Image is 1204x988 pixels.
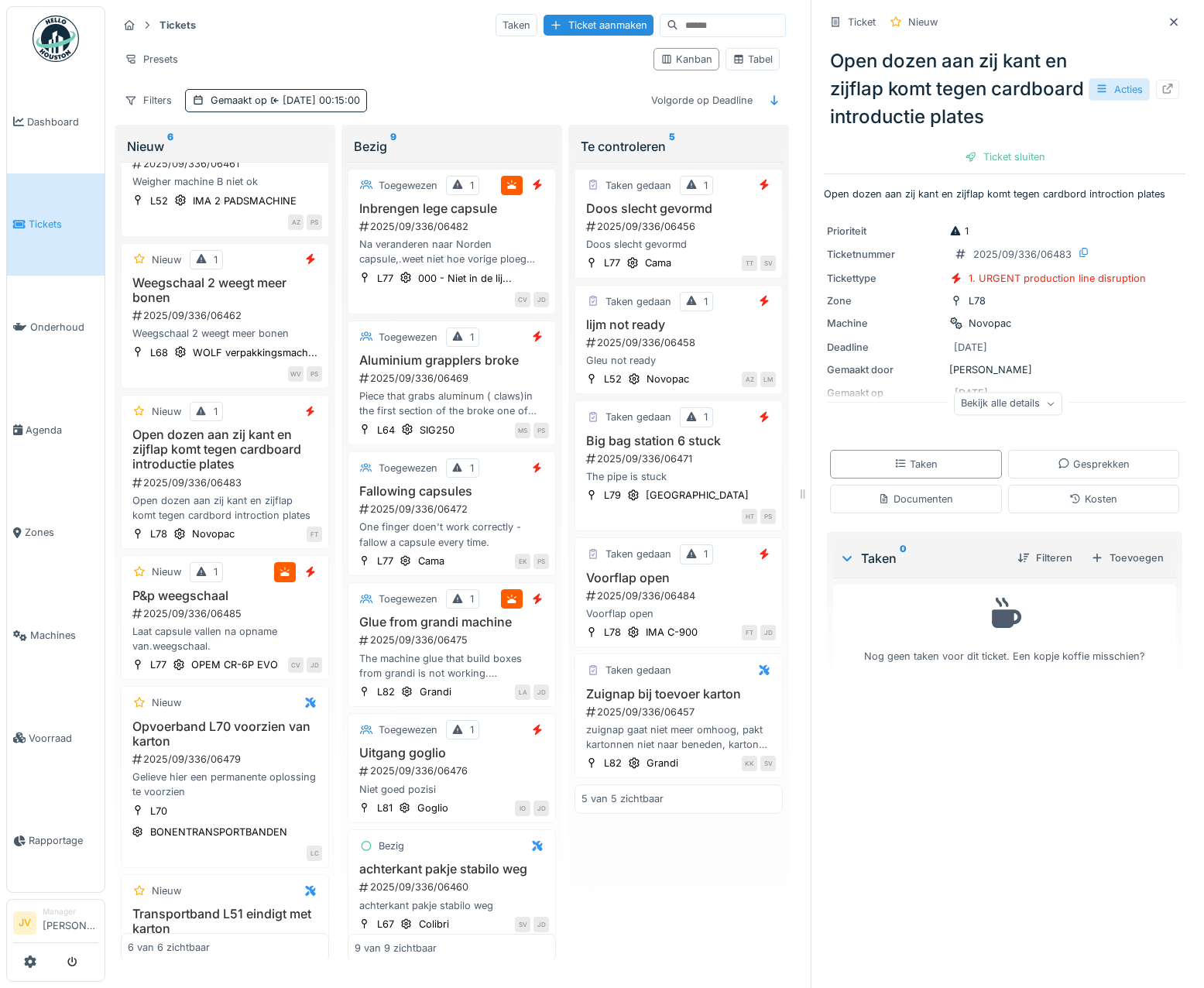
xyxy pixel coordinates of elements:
div: Filteren [1011,547,1079,568]
div: Gemaakt op [211,93,360,108]
div: CV [515,292,530,307]
div: L82 [377,684,395,699]
div: JD [533,917,549,932]
div: Nieuw [152,695,181,710]
div: Nieuw [152,564,181,579]
a: JV Manager[PERSON_NAME] [13,906,98,943]
div: 2025/09/336/06476 [358,763,549,778]
div: L77 [377,554,393,568]
div: 2025/09/336/06456 [585,219,776,234]
div: zuignap gaat niet meer omhoog, pakt kartonnen niet naar beneden, karton blijft inde vormaker hangen [581,722,776,752]
div: 2025/09/336/06461 [131,156,322,171]
div: JD [760,625,776,640]
div: Toegewezen [379,178,437,193]
div: Niet goed pozisi [355,782,549,797]
div: [PERSON_NAME] [827,362,1182,377]
div: Weegschaal 2 weegt meer bonen [128,326,322,341]
div: L77 [377,271,393,286]
div: Toevoegen [1085,547,1170,568]
div: 2025/09/336/06471 [585,451,776,466]
div: MS [515,423,530,438]
div: Ticket [848,15,876,29]
p: Open dozen aan zij kant en zijflap komt tegen cardbord introction plates [824,187,1185,201]
div: Gemaakt door [827,362,943,377]
h3: Fallowing capsules [355,484,549,499]
div: 2025/09/336/06462 [131,308,322,323]
div: Taken gedaan [605,410,671,424]
div: 1 [949,224,969,238]
span: Rapportage [29,833,98,848]
div: Novopac [647,372,689,386]
div: 1 [470,722,474,737]
h3: lijm not ready [581,317,776,332]
div: L78 [604,625,621,640]
div: Na veranderen naar Norden capsule,.weet niet hoe vorige ploeg met capsuline gedraaid heeft veel p... [355,237,549,266]
li: JV [13,911,36,935]
div: Deadline [827,340,943,355]
div: Weigher machine B niet ok [128,174,322,189]
div: Bezig [379,839,404,853]
div: Nieuw [152,404,181,419]
div: Taken gedaan [605,294,671,309]
a: Tickets [7,173,105,276]
div: PS [533,554,549,569]
div: Voorflap open [581,606,776,621]
div: Kanban [660,52,712,67]
div: [DATE] [954,340,987,355]
div: 2025/09/336/06475 [358,633,549,647]
div: L52 [150,194,168,208]
div: IMA C-900 [646,625,698,640]
div: KK [742,756,757,771]
div: Presets [118,48,185,70]
span: Dashboard [27,115,98,129]
div: Piece that grabs aluminum ( claws)in the first section of the broke one of them bend and whole co... [355,389,549,418]
div: 1 [704,410,708,424]
div: Toegewezen [379,592,437,606]
div: 2025/09/336/06483 [973,247,1072,262]
div: SV [760,256,776,271]
sup: 6 [167,137,173,156]
div: Zone [827,293,943,308]
div: Kosten [1069,492,1117,506]
div: 000 - Niet in de lij... [418,271,512,286]
div: Taken gedaan [605,547,671,561]
div: AZ [288,214,304,230]
h3: Opvoerband L70 voorzien van karton [128,719,322,749]
div: IMA 2 PADSMACHINE [193,194,297,208]
div: CV [288,657,304,673]
div: 5 van 5 zichtbaar [581,791,664,806]
div: Laat capsule vallen na opname van.weegschaal. [128,624,322,654]
div: Te controleren [581,137,777,156]
h3: Open dozen aan zij kant en zijflap komt tegen cardboard introductie plates [128,427,322,472]
div: JD [533,801,549,816]
div: Volgorde op Deadline [644,89,760,111]
div: LM [760,372,776,387]
h3: Zuignap bij toevoer karton [581,687,776,702]
div: Novopac [192,527,235,541]
div: L77 [604,256,620,270]
div: Cama [645,256,671,270]
div: 2025/09/336/06472 [358,502,549,516]
div: Grandi [420,684,451,699]
div: WOLF verpakkingsmach... [193,345,317,360]
span: Machines [30,628,98,643]
div: Toegewezen [379,330,437,345]
div: Gelieve hier een permanente oplossing te voorzien [128,770,322,799]
div: AZ [742,372,757,387]
div: L68 [150,345,168,360]
div: Open dozen aan zij kant en zijflap komt tegen cardbord introction plates [128,493,322,523]
div: Nieuw [908,15,938,29]
div: Nieuw [127,137,323,156]
div: PS [307,214,322,230]
div: Grandi [647,756,678,770]
div: 9 van 9 zichtbaar [355,940,437,955]
div: L78 [150,527,167,541]
div: 1 [470,592,474,606]
div: Bekijk alle details [954,393,1062,415]
div: Nieuw [152,252,181,267]
h3: Transportband L51 eindigt met karton [128,907,322,936]
div: Doos slecht gevormd [581,237,776,252]
h3: Inbrengen lege capsule [355,201,549,216]
div: Tabel [732,52,773,67]
div: 1 [214,404,218,419]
